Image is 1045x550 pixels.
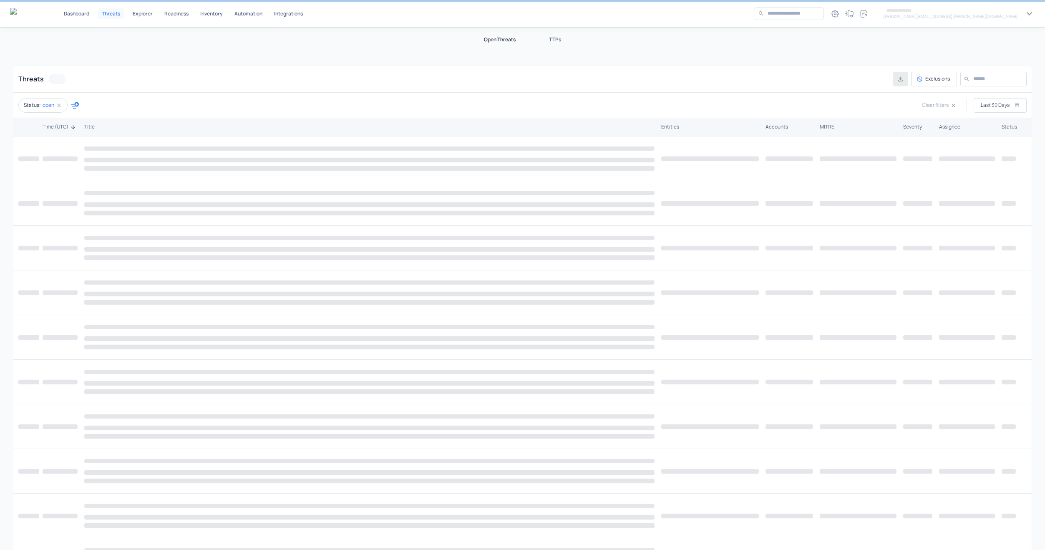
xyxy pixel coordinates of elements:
p: Readiness [164,11,189,16]
button: Threats [98,8,124,19]
p: Integrations [274,11,303,16]
a: Gem Security [10,8,40,20]
p: Dashboard [64,11,89,16]
button: TTPs [532,27,578,52]
p: Explorer [133,11,153,16]
button: Automation [231,8,266,19]
p: open [43,101,54,108]
button: Settings [828,7,842,20]
button: Integrations [271,8,306,19]
h5: Last 30 Days [981,102,1010,108]
div: Accounts [765,124,813,130]
div: Assignee [939,124,995,130]
button: [PERSON_NAME][EMAIL_ADDRESS][PERSON_NAME][DOMAIN_NAME] [878,8,1035,20]
button: Dashboard [60,8,93,19]
button: Explorer [129,8,156,19]
button: Readiness [161,8,192,19]
p: Automation [234,11,262,16]
p: Status: [24,101,41,108]
button: Clear filters [922,98,957,113]
button: Open Threats [467,27,532,52]
div: Severity [903,124,932,130]
button: Inventory [197,8,226,19]
button: What's new [843,7,856,20]
div: Export [893,72,908,86]
div: Status [1002,124,1016,130]
div: Title [84,124,655,130]
p: Inventory [200,11,223,16]
button: View exclusion rules [911,72,957,86]
div: Entities [661,124,759,130]
div: MITRE [820,124,896,130]
button: Documentation [857,7,870,20]
div: Settings [829,8,841,20]
div: Documentation [857,8,870,20]
div: Threats [18,74,65,84]
img: Gem Security [10,8,40,18]
h6: [PERSON_NAME][EMAIL_ADDRESS][PERSON_NAME][DOMAIN_NAME] [883,13,1019,20]
div: Time (UTC) [43,124,78,130]
p: Threats [102,11,120,16]
div: What's new [843,8,856,20]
